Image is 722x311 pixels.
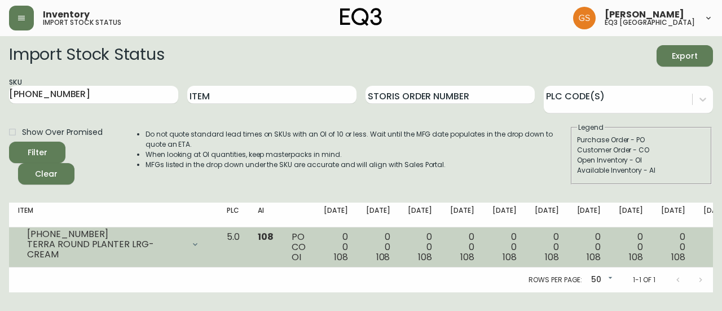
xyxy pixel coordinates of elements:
div: Available Inventory - AI [577,165,706,176]
span: 108 [503,251,517,264]
img: logo [340,8,382,26]
div: [PHONE_NUMBER]TERRA ROUND PLANTER LRG-CREAM [18,232,209,257]
p: 1-1 of 1 [633,275,655,285]
div: 0 0 [450,232,474,262]
div: 50 [587,271,615,290]
span: 108 [376,251,390,264]
span: Export [666,49,704,63]
th: [DATE] [357,203,399,227]
th: [DATE] [526,203,568,227]
button: Filter [9,142,65,163]
div: Purchase Order - PO [577,135,706,145]
li: When looking at OI quantities, keep masterpacks in mind. [146,150,570,160]
span: Show Over Promised [22,126,103,138]
th: [DATE] [399,203,441,227]
th: PLC [218,203,249,227]
td: 5.0 [218,227,249,268]
div: 0 0 [492,232,517,262]
div: 0 0 [535,232,559,262]
button: Export [657,45,713,67]
img: 6b403d9c54a9a0c30f681d41f5fc2571 [573,7,596,29]
th: [DATE] [315,203,357,227]
span: 108 [418,251,432,264]
p: Rows per page: [529,275,582,285]
div: 0 0 [577,232,601,262]
span: 108 [671,251,685,264]
li: Do not quote standard lead times on SKUs with an OI of 10 or less. Wait until the MFG date popula... [146,129,570,150]
span: 108 [460,251,474,264]
li: MFGs listed in the drop down under the SKU are accurate and will align with Sales Portal. [146,160,570,170]
h5: eq3 [GEOGRAPHIC_DATA] [605,19,695,26]
th: [DATE] [610,203,652,227]
span: [PERSON_NAME] [605,10,684,19]
h5: import stock status [43,19,121,26]
div: Open Inventory - OI [577,155,706,165]
div: 0 0 [661,232,685,262]
th: Item [9,203,218,227]
span: 108 [545,251,559,264]
span: 108 [258,230,274,243]
span: 108 [587,251,601,264]
div: 0 0 [408,232,432,262]
h2: Import Stock Status [9,45,164,67]
th: [DATE] [652,203,694,227]
span: OI [292,251,301,264]
legend: Legend [577,122,605,133]
span: Clear [27,167,65,181]
span: Inventory [43,10,90,19]
th: AI [249,203,283,227]
div: Customer Order - CO [577,145,706,155]
th: [DATE] [568,203,610,227]
div: PO CO [292,232,306,262]
th: [DATE] [483,203,526,227]
div: 0 0 [619,232,643,262]
div: [PHONE_NUMBER] [27,229,184,239]
span: 108 [334,251,348,264]
div: Filter [28,146,47,160]
button: Clear [18,163,74,185]
div: 0 0 [324,232,348,262]
div: 0 0 [366,232,390,262]
span: 108 [629,251,643,264]
div: TERRA ROUND PLANTER LRG-CREAM [27,239,184,260]
th: [DATE] [441,203,483,227]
